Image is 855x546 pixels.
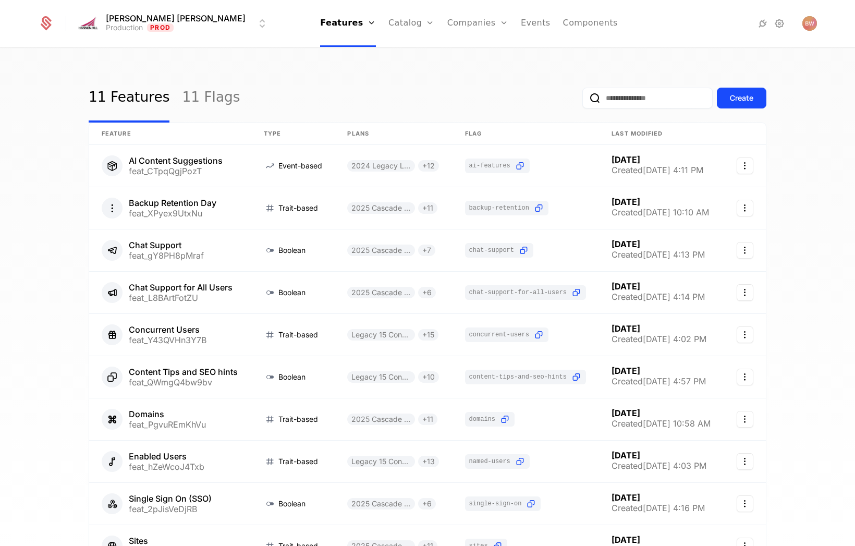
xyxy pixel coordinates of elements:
button: Select action [737,326,753,343]
button: Select action [737,157,753,174]
button: Select action [737,284,753,301]
div: Create [730,93,753,103]
th: Plans [335,123,452,145]
a: 11 Flags [182,74,240,123]
button: Select action [737,453,753,470]
button: Select action [737,242,753,259]
a: 11 Features [89,74,169,123]
button: Select action [737,200,753,216]
span: Prod [147,23,174,32]
button: Select action [737,369,753,385]
a: Settings [773,17,786,30]
button: Select environment [79,12,268,35]
img: Hannon Hill [76,15,101,31]
th: Flag [453,123,600,145]
a: Integrations [756,17,769,30]
button: Select action [737,411,753,428]
span: [PERSON_NAME] [PERSON_NAME] [106,14,246,22]
img: Bradley Wagner [802,16,817,31]
th: Type [251,123,335,145]
th: Feature [89,123,251,145]
button: Select action [737,495,753,512]
div: Production [106,22,143,33]
button: Create [717,88,766,108]
button: Open user button [802,16,817,31]
th: Last Modified [599,123,724,145]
